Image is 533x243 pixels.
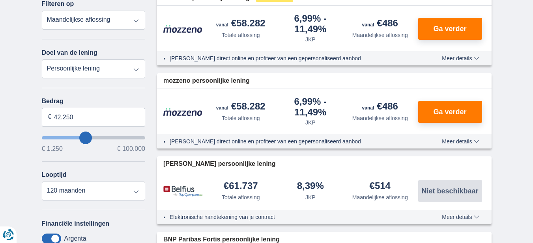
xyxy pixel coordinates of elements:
div: 6,99% [279,97,342,117]
div: €58.282 [216,19,266,30]
label: Filteren op [42,0,74,7]
span: Meer details [442,214,479,220]
label: Financiële instellingen [42,220,110,227]
span: [PERSON_NAME] persoonlijke lening [163,160,275,169]
button: Meer details [436,55,485,61]
img: product.pl.alt Mozzeno [163,108,203,116]
div: €486 [362,102,398,113]
div: Maandelijkse aflossing [352,193,408,201]
span: € 100.000 [117,146,145,152]
button: Ga verder [418,101,482,123]
li: [PERSON_NAME] direct online en profiteer van een gepersonaliseerd aanbod [170,137,413,145]
span: Niet beschikbaar [421,187,478,195]
div: Totale aflossing [222,193,260,201]
span: mozzeno persoonlijke lening [163,76,250,85]
label: Looptijd [42,171,67,178]
li: Elektronische handtekening van je contract [170,213,413,221]
div: 6,99% [279,14,342,34]
label: Bedrag [42,98,146,105]
div: Totale aflossing [222,114,260,122]
input: wantToBorrow [42,136,146,139]
button: Niet beschikbaar [418,180,482,202]
div: €61.737 [224,181,258,192]
span: Meer details [442,139,479,144]
div: JKP [305,193,316,201]
div: JKP [305,119,316,126]
div: €58.282 [216,102,266,113]
div: JKP [305,35,316,43]
span: € 1.250 [42,146,63,152]
div: €486 [362,19,398,30]
img: product.pl.alt Mozzeno [163,24,203,33]
div: Maandelijkse aflossing [352,31,408,39]
button: Meer details [436,214,485,220]
span: € [48,113,52,122]
img: product.pl.alt Belfius [163,185,203,197]
button: Meer details [436,138,485,145]
label: Doel van de lening [42,49,97,56]
span: Ga verder [433,25,466,32]
button: Ga verder [418,18,482,40]
span: Meer details [442,56,479,61]
div: Totale aflossing [222,31,260,39]
div: 8,39% [297,181,324,192]
span: Ga verder [433,108,466,115]
div: €514 [370,181,391,192]
label: Argenta [64,235,86,242]
div: Maandelijkse aflossing [352,114,408,122]
li: [PERSON_NAME] direct online en profiteer van een gepersonaliseerd aanbod [170,54,413,62]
